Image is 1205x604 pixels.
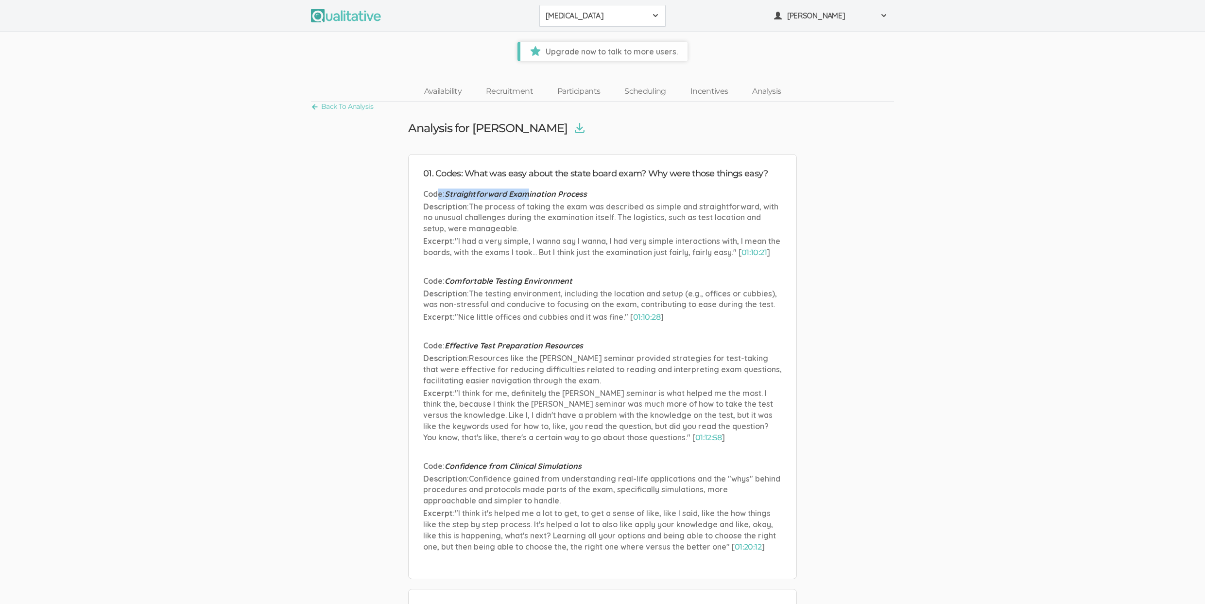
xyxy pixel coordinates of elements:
span: Description [423,474,467,483]
p: : [423,473,782,507]
p: : [423,276,782,287]
span: "I think for me, definitely the [PERSON_NAME] seminar is what helped me the most. I think the, be... [423,388,773,442]
button: [PERSON_NAME] [768,5,894,27]
span: [MEDICAL_DATA] [546,10,647,21]
a: Upgrade now to talk to more users. [517,42,688,61]
p: : [ ] [423,311,782,323]
a: 01:10:28 [633,312,660,322]
a: Recruitment [474,81,545,102]
span: The process of taking the exam was described as simple and straightforward, with no unusual chall... [423,202,778,234]
span: The testing environment, including the location and setup (e.g., offices or cubbies), was non-str... [423,289,777,310]
span: "I think it's helped me a lot to get, to get a sense of like, like I said, like the how things li... [423,508,776,552]
a: Scheduling [612,81,678,102]
span: Code [423,276,443,286]
span: Excerpt [423,508,453,518]
span: Description [423,353,467,363]
span: Excerpt [423,312,453,322]
span: Excerpt [423,236,453,246]
p: : [ ] [423,388,782,444]
a: Analysis [740,81,793,102]
a: Back To Analysis [311,100,373,113]
p: : [423,353,782,386]
p: : [423,189,782,200]
span: Code [423,461,443,471]
span: Upgrade now to talk to more users. [520,42,688,61]
h3: Analysis for [PERSON_NAME] [408,122,568,135]
a: Participants [545,81,612,102]
h4: 01. Codes: What was easy about the state board exam? Why were those things easy? [423,169,782,179]
span: Comfortable Testing Environment [445,276,572,286]
a: 01:20:12 [735,542,761,552]
p: : [ ] [423,508,782,552]
span: Code [423,341,443,350]
iframe: Chat Widget [1156,557,1205,604]
span: Confidence gained from understanding real-life applications and the "whys" behind procedures and ... [423,474,780,506]
button: [MEDICAL_DATA] [539,5,666,27]
span: Description [423,202,467,211]
span: "Nice little offices and cubbies and it was fine." [455,312,628,322]
a: 01:12:58 [695,433,722,442]
span: Straightforward Examination Process [445,189,587,199]
p: : [423,461,782,472]
p: : [423,340,782,351]
img: Qualitative [311,9,381,22]
span: Resources like the [PERSON_NAME] seminar provided strategies for test-taking that were effective ... [423,353,782,385]
span: Effective Test Preparation Resources [445,341,583,350]
p: : [423,201,782,235]
a: 01:10:21 [741,248,767,257]
span: Description [423,289,467,298]
span: [PERSON_NAME] [787,10,875,21]
span: Excerpt [423,388,453,398]
span: "I had a very simple, I wanna say I wanna, I had very simple interactions with, I mean the boards... [423,236,780,257]
p: : [ ] [423,236,782,259]
span: Confidence from Clinical Simulations [445,461,582,471]
a: Incentives [678,81,740,102]
p: : [423,288,782,311]
a: Availability [412,81,474,102]
img: Download Analysis [575,123,585,134]
span: Code [423,189,443,199]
